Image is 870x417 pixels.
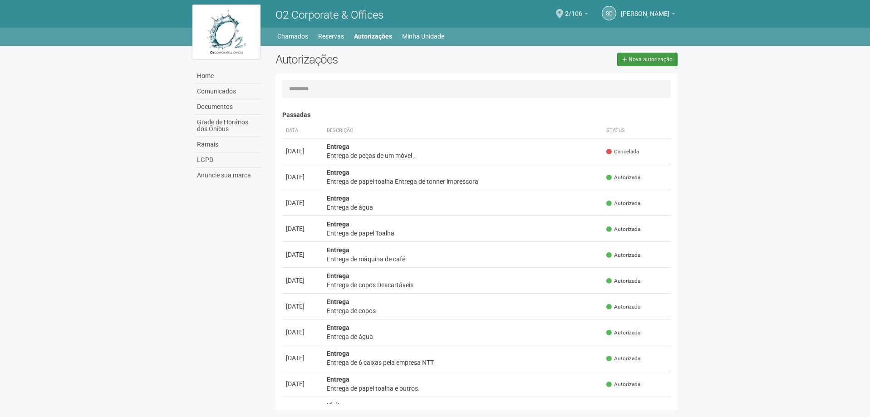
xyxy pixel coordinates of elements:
[621,1,669,17] span: Susi Darlin da Silva Ferreira
[286,302,319,311] div: [DATE]
[603,123,671,138] th: Status
[402,30,444,43] a: Minha Unidade
[565,11,588,19] a: 2/106
[327,221,349,228] strong: Entrega
[195,84,262,99] a: Comunicados
[195,137,262,152] a: Ramais
[606,355,640,363] span: Autorizada
[195,168,262,183] a: Anuncie sua marca
[286,379,319,388] div: [DATE]
[327,203,600,212] div: Entrega de água
[327,143,349,150] strong: Entrega
[606,148,639,156] span: Cancelada
[606,174,640,182] span: Autorizada
[565,1,582,17] span: 2/106
[354,30,392,43] a: Autorizações
[195,115,262,137] a: Grade de Horários dos Ônibus
[606,200,640,207] span: Autorizada
[327,376,349,383] strong: Entrega
[602,6,616,20] a: SD
[606,381,640,388] span: Autorizada
[286,198,319,207] div: [DATE]
[327,169,349,176] strong: Entrega
[275,53,470,66] h2: Autorizações
[282,123,323,138] th: Data
[192,5,261,59] img: logo.jpg
[327,384,600,393] div: Entrega de papel toalha e outros.
[621,11,675,19] a: [PERSON_NAME]
[327,358,600,367] div: Entrega de 6 caixas pela empresa NTT
[195,69,262,84] a: Home
[286,224,319,233] div: [DATE]
[629,56,673,63] span: Nova autorização
[195,99,262,115] a: Documentos
[617,53,678,66] a: Nova autorização
[327,324,349,331] strong: Entrega
[327,402,344,409] strong: Visita
[327,280,600,289] div: Entrega de copos Descartáveis
[327,332,600,341] div: Entrega de água
[275,9,383,21] span: O2 Corporate & Offices
[327,255,600,264] div: Entrega de máquina de café
[606,277,640,285] span: Autorizada
[327,298,349,305] strong: Entrega
[606,303,640,311] span: Autorizada
[327,272,349,280] strong: Entrega
[286,172,319,182] div: [DATE]
[606,226,640,233] span: Autorizada
[606,329,640,337] span: Autorizada
[327,151,600,160] div: Entrega de peças de um móvel ,
[318,30,344,43] a: Reservas
[327,177,600,186] div: Entrega de papel toalha Entrega de tonner impressora
[327,246,349,254] strong: Entrega
[286,328,319,337] div: [DATE]
[286,250,319,259] div: [DATE]
[327,195,349,202] strong: Entrega
[195,152,262,168] a: LGPD
[606,251,640,259] span: Autorizada
[323,123,603,138] th: Descrição
[277,30,308,43] a: Chamados
[327,350,349,357] strong: Entrega
[282,112,671,118] h4: Passadas
[327,306,600,315] div: Entrega de copos
[286,353,319,363] div: [DATE]
[327,229,600,238] div: Entrega de papel Toalha
[286,276,319,285] div: [DATE]
[286,147,319,156] div: [DATE]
